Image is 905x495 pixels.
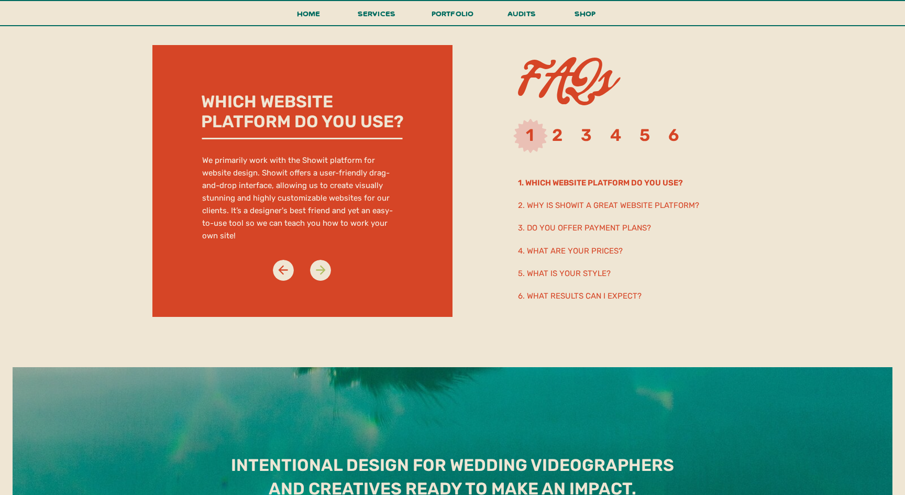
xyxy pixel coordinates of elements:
a: 3 [581,125,592,145]
a: Home [292,7,325,26]
a: 3. Do you offer payment plans? [518,222,745,233]
a: 1. Which website platform do you use? [518,177,758,188]
a: portfolio [428,7,477,26]
a: 1 [526,125,534,145]
p: We primarily work with the Showit platform for website design. Showit offers a user-friendly drag... [202,154,403,231]
a: 4. What are your prices? [518,245,703,256]
a: 5 [639,125,650,145]
a: services [355,7,399,26]
a: 5. What is your style? [518,267,745,279]
h2: Which website platform do you use? [201,92,411,133]
a: audits [506,7,537,25]
span: services [358,8,396,18]
h1: FAQs [518,54,614,106]
a: 2. why is showit a great website platform? [518,199,745,211]
a: 6 [668,125,679,145]
a: 4 [610,125,621,145]
a: 6. What results can I expect? [518,290,677,301]
a: 2 [552,125,562,145]
a: shop [560,7,610,25]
